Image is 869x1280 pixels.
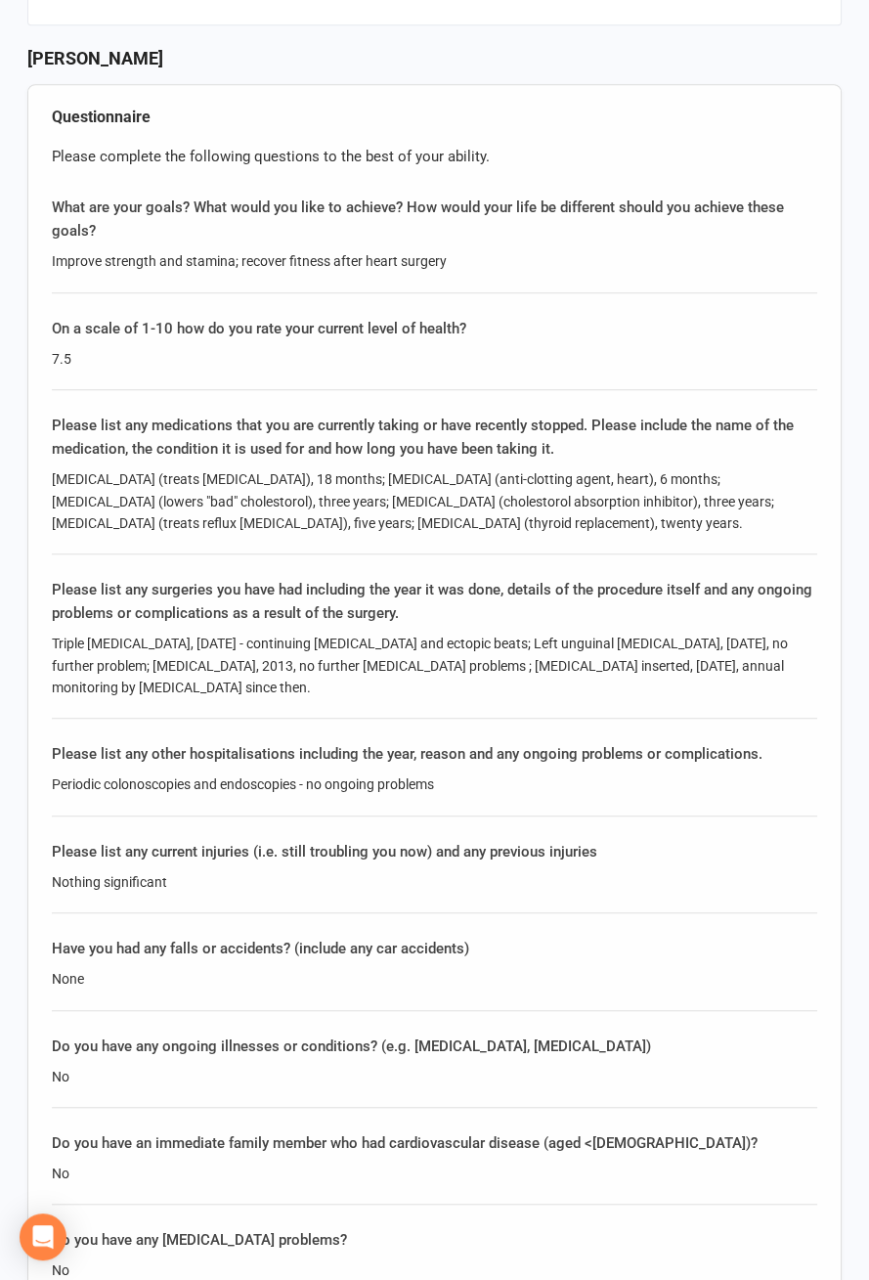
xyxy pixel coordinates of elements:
[52,1035,817,1058] div: Do you have any ongoing illnesses or conditions? (e.g. [MEDICAL_DATA], [MEDICAL_DATA])
[52,742,817,766] div: Please list any other hospitalisations including the year, reason and any ongoing problems or com...
[52,145,817,168] div: Please complete the following questions to the best of your ability.
[52,840,817,863] div: Please list any current injuries (i.e. still troubling you now) and any previous injuries
[52,1163,817,1184] div: No
[52,468,817,534] div: [MEDICAL_DATA] (treats [MEDICAL_DATA]), 18 months; [MEDICAL_DATA] (anti-clotting agent, heart), 6...
[52,1066,817,1087] div: No
[52,578,817,625] div: Please list any surgeries you have had including the year it was done, details of the procedure i...
[27,49,842,68] h3: [PERSON_NAME]
[52,633,817,698] div: Triple [MEDICAL_DATA], [DATE] - continuing [MEDICAL_DATA] and ectopic beats; Left unguinal [MEDIC...
[52,348,817,370] div: 7.5
[52,317,817,340] div: On a scale of 1-10 how do you rate your current level of health?
[52,109,817,126] h4: Questionnaire
[52,937,817,960] div: Have you had any falls or accidents? (include any car accidents)
[52,250,817,272] div: Improve strength and stamina; recover fitness after heart surgery
[52,968,817,990] div: None
[52,1131,817,1155] div: Do you have an immediate family member who had cardiovascular disease (aged <[DEMOGRAPHIC_DATA])?
[20,1214,66,1260] div: Open Intercom Messenger
[52,773,817,795] div: Periodic colonoscopies and endoscopies - no ongoing problems
[52,871,817,893] div: Nothing significant
[52,1228,817,1252] div: Do you have any [MEDICAL_DATA] problems?
[52,414,817,461] div: Please list any medications that you are currently taking or have recently stopped. Please includ...
[52,196,817,243] div: What are your goals? What would you like to achieve? How would your life be different should you ...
